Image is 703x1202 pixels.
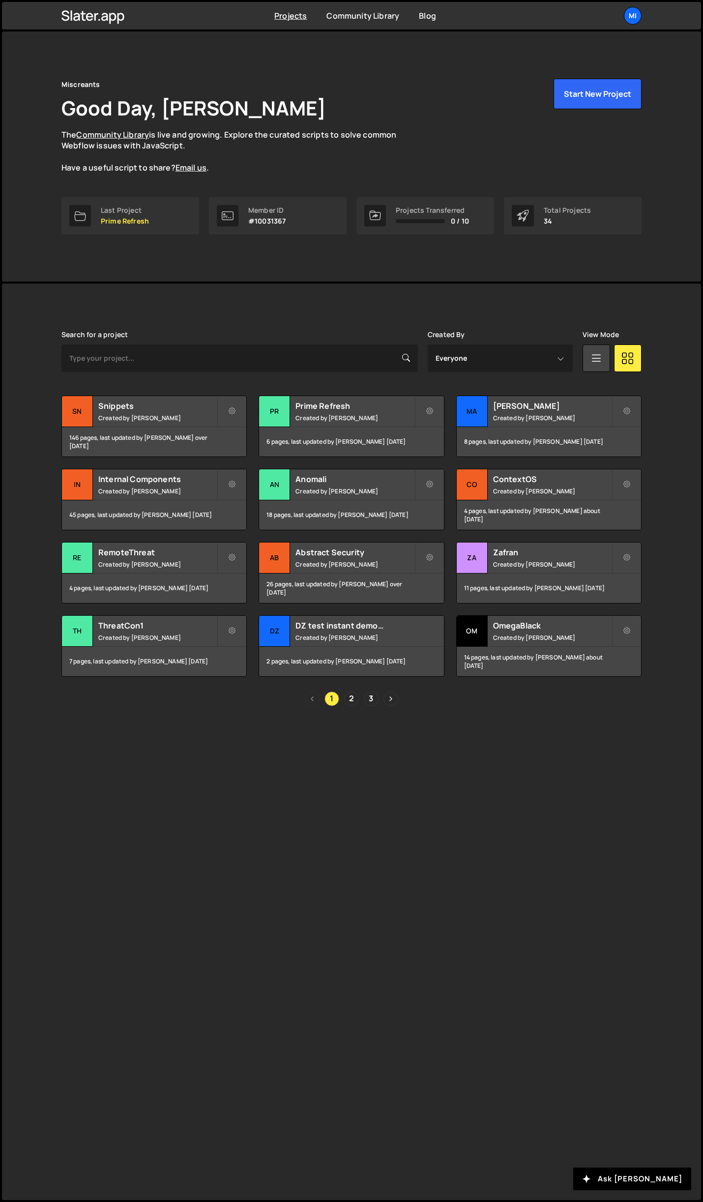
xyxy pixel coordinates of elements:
a: Community Library [326,10,399,21]
a: Next page [383,691,398,706]
a: Community Library [76,129,149,140]
a: An Anomali Created by [PERSON_NAME] 18 pages, last updated by [PERSON_NAME] [DATE] [259,469,444,530]
h2: ContextOS [493,474,612,485]
label: Search for a project [61,331,128,339]
small: Created by [PERSON_NAME] [98,633,217,642]
div: Co [457,469,488,500]
h2: RemoteThreat [98,547,217,558]
h2: ThreatCon1 [98,620,217,631]
small: Created by [PERSON_NAME] [98,487,217,495]
h2: [PERSON_NAME] [493,401,612,411]
a: Ab Abstract Security Created by [PERSON_NAME] 26 pages, last updated by [PERSON_NAME] over [DATE] [259,542,444,603]
div: Projects Transferred [396,206,469,214]
small: Created by [PERSON_NAME] [295,633,414,642]
small: Created by [PERSON_NAME] [98,560,217,569]
div: Pagination [61,691,642,706]
small: Created by [PERSON_NAME] [493,560,612,569]
div: An [259,469,290,500]
h2: DZ test instant demo (delete later) [295,620,414,631]
div: 26 pages, last updated by [PERSON_NAME] over [DATE] [259,573,443,603]
a: Co ContextOS Created by [PERSON_NAME] 4 pages, last updated by [PERSON_NAME] about [DATE] [456,469,642,530]
a: Re RemoteThreat Created by [PERSON_NAME] 4 pages, last updated by [PERSON_NAME] [DATE] [61,542,247,603]
div: 18 pages, last updated by [PERSON_NAME] [DATE] [259,500,443,530]
div: Re [62,543,93,573]
h2: Snippets [98,401,217,411]
small: Created by [PERSON_NAME] [295,560,414,569]
div: DZ [259,616,290,647]
div: 7 pages, last updated by [PERSON_NAME] [DATE] [62,647,246,676]
label: Created By [428,331,465,339]
a: Blog [419,10,436,21]
small: Created by [PERSON_NAME] [493,487,612,495]
div: Last Project [101,206,149,214]
a: Projects [274,10,307,21]
div: Member ID [248,206,286,214]
span: 0 / 10 [451,217,469,225]
div: Za [457,543,488,573]
a: Mi [624,7,642,25]
p: Prime Refresh [101,217,149,225]
h2: Prime Refresh [295,401,414,411]
input: Type your project... [61,344,418,372]
div: 8 pages, last updated by [PERSON_NAME] [DATE] [457,427,641,457]
p: #10031367 [248,217,286,225]
div: Th [62,616,93,647]
div: 4 pages, last updated by [PERSON_NAME] about [DATE] [457,500,641,530]
h2: Internal Components [98,474,217,485]
div: 146 pages, last updated by [PERSON_NAME] over [DATE] [62,427,246,457]
a: DZ DZ test instant demo (delete later) Created by [PERSON_NAME] 2 pages, last updated by [PERSON_... [259,615,444,677]
small: Created by [PERSON_NAME] [493,414,612,422]
div: In [62,469,93,500]
p: 34 [544,217,591,225]
h2: Zafran [493,547,612,558]
small: Created by [PERSON_NAME] [295,487,414,495]
a: Email us [176,162,206,173]
h1: Good Day, [PERSON_NAME] [61,94,326,121]
a: Pr Prime Refresh Created by [PERSON_NAME] 6 pages, last updated by [PERSON_NAME] [DATE] [259,396,444,457]
a: Za Zafran Created by [PERSON_NAME] 11 pages, last updated by [PERSON_NAME] [DATE] [456,542,642,603]
button: Start New Project [554,79,642,109]
label: View Mode [583,331,619,339]
div: Total Projects [544,206,591,214]
a: Ma [PERSON_NAME] Created by [PERSON_NAME] 8 pages, last updated by [PERSON_NAME] [DATE] [456,396,642,457]
h2: OmegaBlack [493,620,612,631]
p: The is live and growing. Explore the curated scripts to solve common Webflow issues with JavaScri... [61,129,415,173]
div: 11 pages, last updated by [PERSON_NAME] [DATE] [457,573,641,603]
div: 4 pages, last updated by [PERSON_NAME] [DATE] [62,573,246,603]
button: Ask [PERSON_NAME] [573,1168,691,1190]
h2: Anomali [295,474,414,485]
div: Miscreants [61,79,100,90]
a: Th ThreatCon1 Created by [PERSON_NAME] 7 pages, last updated by [PERSON_NAME] [DATE] [61,615,247,677]
small: Created by [PERSON_NAME] [493,633,612,642]
a: Page 2 [344,691,359,706]
div: 45 pages, last updated by [PERSON_NAME] [DATE] [62,500,246,530]
h2: Abstract Security [295,547,414,558]
a: Page 3 [364,691,379,706]
div: Ma [457,396,488,427]
div: 2 pages, last updated by [PERSON_NAME] [DATE] [259,647,443,676]
div: 6 pages, last updated by [PERSON_NAME] [DATE] [259,427,443,457]
div: Sn [62,396,93,427]
div: Pr [259,396,290,427]
small: Created by [PERSON_NAME] [98,414,217,422]
a: Last Project Prime Refresh [61,197,199,234]
a: Sn Snippets Created by [PERSON_NAME] 146 pages, last updated by [PERSON_NAME] over [DATE] [61,396,247,457]
div: Ab [259,543,290,573]
small: Created by [PERSON_NAME] [295,414,414,422]
a: In Internal Components Created by [PERSON_NAME] 45 pages, last updated by [PERSON_NAME] [DATE] [61,469,247,530]
a: Om OmegaBlack Created by [PERSON_NAME] 14 pages, last updated by [PERSON_NAME] about [DATE] [456,615,642,677]
div: 14 pages, last updated by [PERSON_NAME] about [DATE] [457,647,641,676]
div: Om [457,616,488,647]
